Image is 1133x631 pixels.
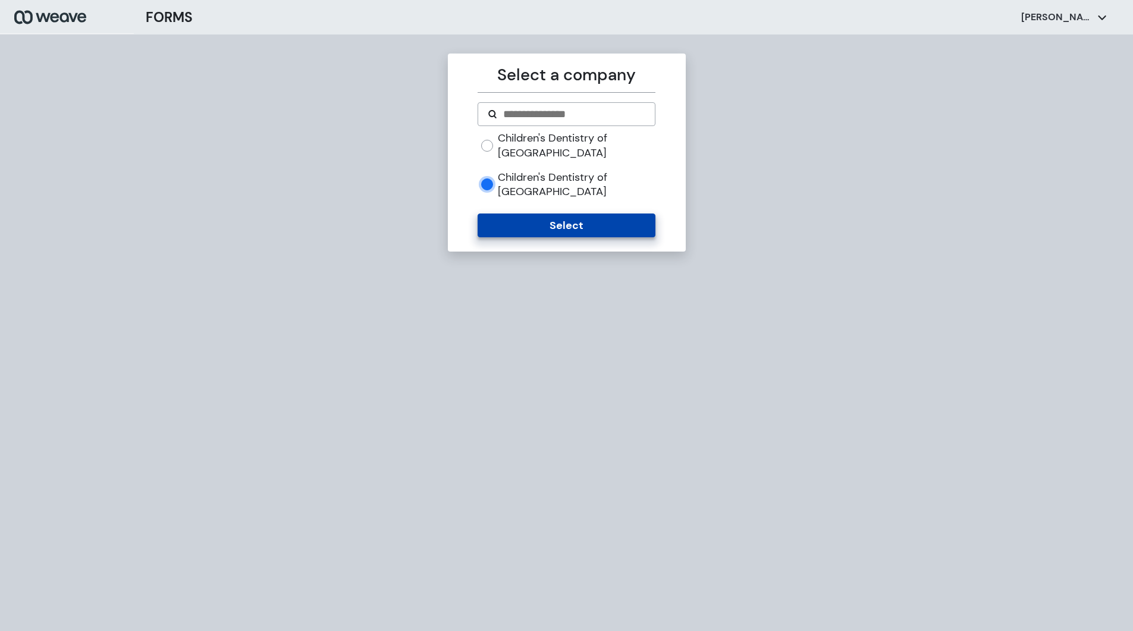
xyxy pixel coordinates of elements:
[502,106,645,123] input: Search
[478,63,655,87] p: Select a company
[1021,11,1093,24] p: [PERSON_NAME]
[146,7,193,27] h3: FORMS
[498,131,655,160] label: Children's Dentistry of [GEOGRAPHIC_DATA]
[478,214,655,237] button: Select
[498,170,655,199] label: Children's Dentistry of [GEOGRAPHIC_DATA]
